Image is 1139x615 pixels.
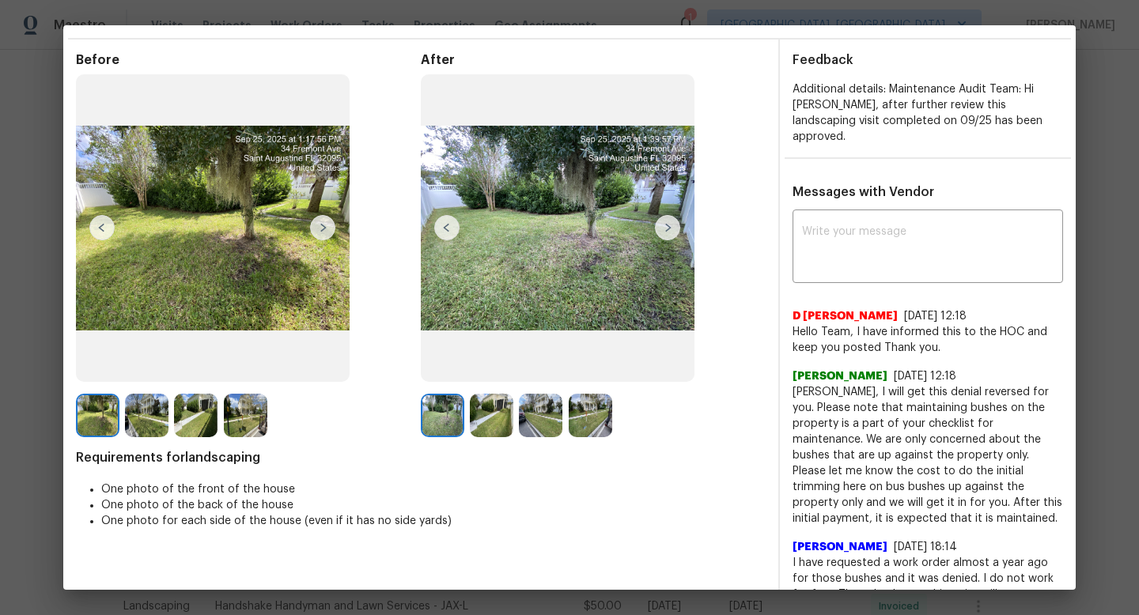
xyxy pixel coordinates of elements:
[101,513,766,529] li: One photo for each side of the house (even if it has no side yards)
[89,215,115,240] img: left-chevron-button-url
[421,52,766,68] span: After
[793,186,934,198] span: Messages with Vendor
[434,215,460,240] img: left-chevron-button-url
[894,541,957,553] span: [DATE] 18:14
[793,324,1063,356] span: Hello Team, I have informed this to the HOC and keep you posted Thank you.
[793,368,887,384] span: [PERSON_NAME]
[76,450,766,466] span: Requirements for landscaping
[76,52,421,68] span: Before
[894,371,956,382] span: [DATE] 12:18
[904,311,967,322] span: [DATE] 12:18
[655,215,680,240] img: right-chevron-button-url
[310,215,335,240] img: right-chevron-button-url
[101,497,766,513] li: One photo of the back of the house
[793,84,1043,142] span: Additional details: Maintenance Audit Team: Hi [PERSON_NAME], after further review this landscapi...
[793,384,1063,526] span: [PERSON_NAME], I will get this denial reversed for you. Please note that maintaining bushes on th...
[793,539,887,555] span: [PERSON_NAME]
[793,54,853,66] span: Feedback
[101,481,766,497] li: One photo of the front of the house
[793,308,898,324] span: D [PERSON_NAME]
